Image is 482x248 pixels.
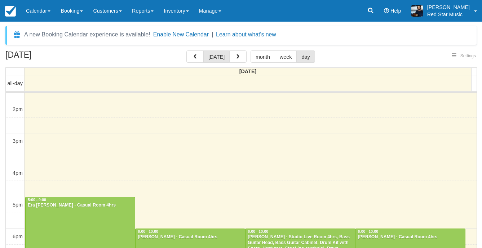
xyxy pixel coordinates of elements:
button: Enable New Calendar [153,31,209,38]
img: checkfront-main-nav-mini-logo.png [5,6,16,17]
span: Settings [460,53,476,58]
button: week [275,50,297,63]
div: [PERSON_NAME] - Casual Room 4hrs [137,234,243,240]
span: 6:00 - 10:00 [248,230,268,234]
span: 6:00 - 10:00 [138,230,158,234]
span: [DATE] [239,68,257,74]
div: A new Booking Calendar experience is available! [24,30,150,39]
span: 4pm [13,170,23,176]
h2: [DATE] [5,50,97,64]
span: Help [390,8,401,14]
span: 2pm [13,106,23,112]
p: Red Star Music [427,11,470,18]
i: Help [384,8,389,13]
button: Settings [447,51,480,61]
button: day [296,50,315,63]
button: month [251,50,275,63]
button: [DATE] [203,50,230,63]
span: 5:00 - 9:00 [28,198,46,202]
img: A1 [411,5,423,17]
p: [PERSON_NAME] [427,4,470,11]
span: 6:00 - 10:00 [358,230,378,234]
a: Learn about what's new [216,31,276,37]
div: [PERSON_NAME] - Casual Room 4hrs [357,234,463,240]
span: 6pm [13,234,23,239]
span: 5pm [13,202,23,208]
div: Era [PERSON_NAME] - Casual Room 4hrs [27,203,133,208]
span: all-day [8,80,23,86]
span: 3pm [13,138,23,144]
span: | [212,31,213,37]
